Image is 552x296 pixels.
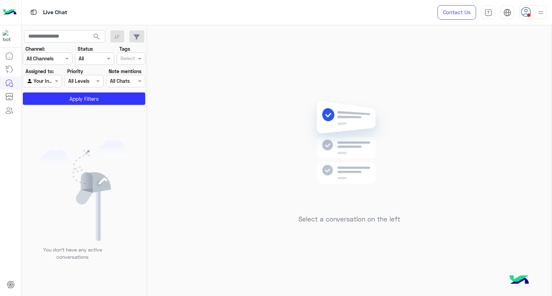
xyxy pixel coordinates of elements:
div: Select [119,55,135,63]
label: Tags [119,45,130,52]
img: hulul-logo.png [507,268,531,293]
p: You don’t have any active conversations [38,246,107,261]
button: search [88,30,105,45]
button: Apply Filters [23,92,145,105]
img: tab [484,9,492,17]
p: Live Chat [43,8,67,17]
a: Contact Us [437,5,476,20]
label: Status [78,45,93,52]
a: tab [481,5,495,20]
label: Priority [67,68,83,75]
img: tab [503,9,511,17]
img: no messages [299,96,399,210]
img: empty users [41,140,128,241]
label: Channel: [26,45,45,52]
label: Assigned to: [26,68,54,75]
img: Logo [3,5,17,20]
span: search [92,32,101,41]
h5: Select a conversation on the left [298,215,400,223]
img: tab [29,8,38,17]
img: 1403182699927242 [3,30,15,42]
img: profile [536,8,545,17]
label: Note mentions [109,68,141,75]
